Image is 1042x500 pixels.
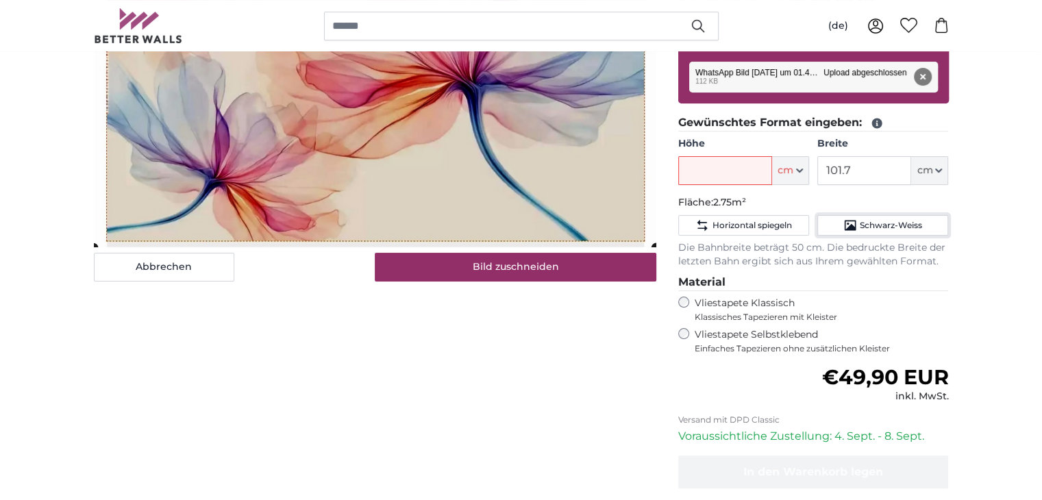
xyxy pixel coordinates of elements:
button: cm [911,156,948,185]
label: Vliestapete Klassisch [695,297,937,323]
p: Die Bahnbreite beträgt 50 cm. Die bedruckte Breite der letzten Bahn ergibt sich aus Ihrem gewählt... [678,241,949,268]
p: Fläche: [678,196,949,210]
span: cm [778,164,793,177]
img: Betterwalls [94,8,183,43]
p: Voraussichtliche Zustellung: 4. Sept. - 8. Sept. [678,428,949,445]
button: (de) [817,14,859,38]
legend: Gewünschtes Format eingeben: [678,114,949,132]
span: Klassisches Tapezieren mit Kleister [695,312,937,323]
span: €49,90 EUR [821,364,948,390]
span: Einfaches Tapezieren ohne zusätzlichen Kleister [695,343,949,354]
span: Horizontal spiegeln [712,220,791,231]
button: In den Warenkorb legen [678,455,949,488]
span: cm [917,164,932,177]
div: inkl. MwSt. [821,390,948,403]
button: Abbrechen [94,253,234,282]
p: Versand mit DPD Classic [678,414,949,425]
button: Bild zuschneiden [375,253,656,282]
span: Schwarz-Weiss [860,220,922,231]
button: Schwarz-Weiss [817,215,948,236]
span: 2.75m² [713,196,746,208]
label: Höhe [678,137,809,151]
label: Vliestapete Selbstklebend [695,328,949,354]
button: cm [772,156,809,185]
span: In den Warenkorb legen [743,465,883,478]
button: Horizontal spiegeln [678,215,809,236]
legend: Material [678,274,949,291]
label: Breite [817,137,948,151]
